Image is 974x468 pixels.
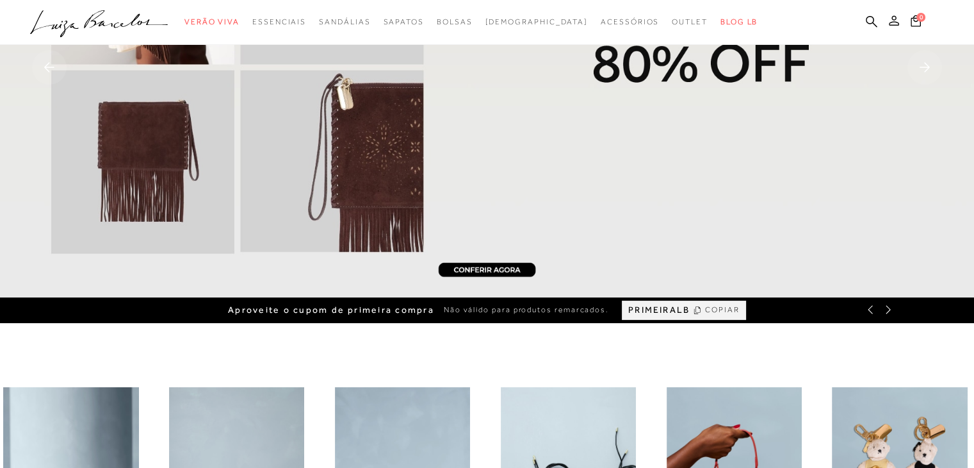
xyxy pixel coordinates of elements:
span: PRIMEIRALB [628,305,690,315]
a: categoryNavScreenReaderText [252,10,306,34]
span: COPIAR [705,304,740,316]
span: Sapatos [383,17,423,26]
a: categoryNavScreenReaderText [672,10,708,34]
span: Verão Viva [184,17,239,26]
span: Acessórios [601,17,659,26]
span: 0 [916,13,925,22]
span: Aproveite o cupom de primeira compra [228,305,434,315]
span: Não válido para produtos remarcados. [444,305,609,315]
span: Sandálias [319,17,370,26]
span: [DEMOGRAPHIC_DATA] [485,17,588,26]
span: Bolsas [437,17,473,26]
span: BLOG LB [720,17,758,26]
a: BLOG LB [720,10,758,34]
a: categoryNavScreenReaderText [319,10,370,34]
a: noSubCategoriesText [485,10,588,34]
a: categoryNavScreenReaderText [383,10,423,34]
a: categoryNavScreenReaderText [184,10,239,34]
a: categoryNavScreenReaderText [601,10,659,34]
span: Outlet [672,17,708,26]
a: categoryNavScreenReaderText [437,10,473,34]
span: Essenciais [252,17,306,26]
button: 0 [907,14,925,31]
